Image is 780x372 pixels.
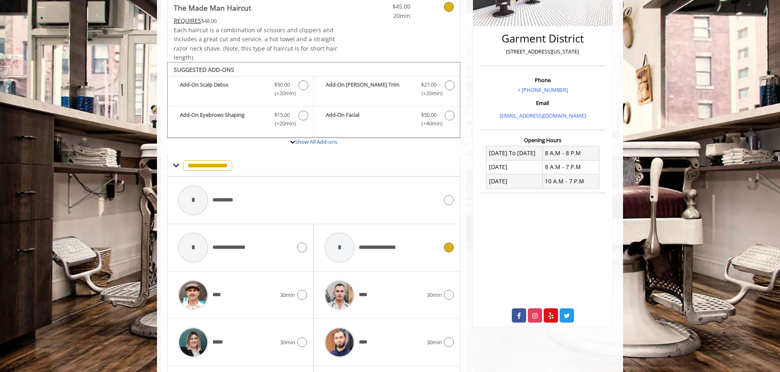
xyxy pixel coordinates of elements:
span: 30min [427,291,442,299]
td: 10 A.M - 7 P.M [542,174,599,188]
a: + [PHONE_NUMBER] [518,86,568,94]
span: $27.00 [421,80,437,89]
td: 8 A.M - 7 P.M [542,160,599,174]
b: Add-On Eyebrows Shaping [180,111,266,128]
span: $50.00 [421,111,437,119]
div: The Made Man Haircut Add-onS [167,62,460,138]
span: $15.00 [274,111,290,119]
span: 20min [362,11,410,20]
span: 30min [427,338,442,347]
span: (+20min ) [270,119,294,128]
span: $45.00 [362,2,410,11]
b: Add-On [PERSON_NAME] Trim [326,80,412,98]
div: $48.00 [174,16,338,25]
label: Add-On Facial [318,111,455,130]
h2: Garment District [482,33,603,45]
span: This service needs some Advance to be paid before we block your appointment [174,17,201,25]
td: 8 A.M - 8 P.M [542,146,599,160]
label: Add-On Beard Trim [318,80,455,100]
a: [EMAIL_ADDRESS][DOMAIN_NAME] [500,112,586,119]
b: Add-On Scalp Detox [180,80,266,98]
p: [STREET_ADDRESS][US_STATE] [482,47,603,56]
label: Add-On Eyebrows Shaping [172,111,309,130]
b: The Made Man Haircut [174,2,251,13]
span: 30min [280,291,295,299]
td: [DATE] [486,160,543,174]
h3: Email [482,100,603,106]
b: Add-On Facial [326,111,412,128]
span: $50.00 [274,80,290,89]
span: (+20min ) [270,89,294,98]
td: [DATE] To [DATE] [486,146,543,160]
span: 30min [280,338,295,347]
span: Each haircut is a combination of scissors and clippers and includes a great cut and service, a ho... [174,26,337,61]
label: Add-On Scalp Detox [172,80,309,100]
span: (+20min ) [417,89,441,98]
span: (+40min ) [417,119,441,128]
h3: Phone [482,77,603,83]
td: [DATE] [486,174,543,188]
h3: Opening Hours [480,137,605,143]
a: Show All Add-ons [295,138,337,145]
b: SUGGESTED ADD-ONS [174,66,234,74]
